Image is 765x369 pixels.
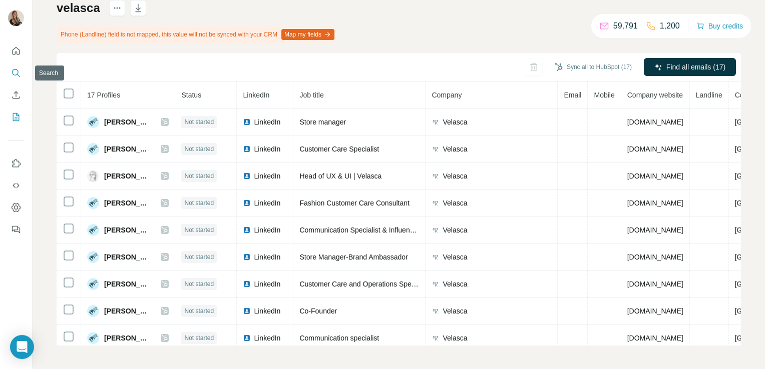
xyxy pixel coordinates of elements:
[8,10,24,26] img: Avatar
[87,116,99,128] img: Avatar
[627,307,683,315] span: [DOMAIN_NAME]
[243,145,251,153] img: LinkedIn logo
[627,118,683,126] span: [DOMAIN_NAME]
[87,332,99,344] img: Avatar
[184,333,214,342] span: Not started
[627,253,683,261] span: [DOMAIN_NAME]
[443,333,467,343] span: Velasca
[443,225,467,235] span: Velasca
[548,59,639,74] button: Sync all to HubSpot (17)
[8,86,24,104] button: Enrich CSV
[184,144,214,153] span: Not started
[243,307,251,315] img: LinkedIn logo
[243,226,251,234] img: LinkedIn logo
[8,220,24,238] button: Feedback
[443,117,467,127] span: Velasca
[184,198,214,207] span: Not started
[644,58,736,76] button: Find all emails (17)
[254,144,280,154] span: LinkedIn
[254,252,280,262] span: LinkedIn
[299,145,379,153] span: Customer Care Specialist
[627,172,683,180] span: [DOMAIN_NAME]
[8,176,24,194] button: Use Surfe API
[104,252,151,262] span: [PERSON_NAME]
[443,279,467,289] span: Velasca
[8,198,24,216] button: Dashboard
[627,91,683,99] span: Company website
[443,144,467,154] span: Velasca
[627,199,683,207] span: [DOMAIN_NAME]
[299,118,346,126] span: Store manager
[254,171,280,181] span: LinkedIn
[254,198,280,208] span: LinkedIn
[104,333,151,343] span: [PERSON_NAME]
[627,280,683,288] span: [DOMAIN_NAME]
[432,307,440,315] img: company-logo
[243,334,251,342] img: LinkedIn logo
[243,280,251,288] img: LinkedIn logo
[104,279,151,289] span: [PERSON_NAME]
[104,171,151,181] span: [PERSON_NAME]
[87,251,99,263] img: Avatar
[432,280,440,288] img: company-logo
[8,154,24,172] button: Use Surfe on LinkedIn
[299,307,337,315] span: Co-Founder
[184,117,214,126] span: Not started
[696,19,743,33] button: Buy credits
[184,306,214,315] span: Not started
[8,108,24,126] button: My lists
[432,118,440,126] img: company-logo
[594,91,614,99] span: Mobile
[432,145,440,153] img: company-logo
[696,91,722,99] span: Landline
[299,91,323,99] span: Job title
[299,253,408,261] span: Store Manager-Brand Ambassador
[87,143,99,155] img: Avatar
[254,279,280,289] span: LinkedIn
[254,306,280,316] span: LinkedIn
[184,225,214,234] span: Not started
[432,199,440,207] img: company-logo
[432,172,440,180] img: company-logo
[87,305,99,317] img: Avatar
[613,20,638,32] p: 59,791
[254,225,280,235] span: LinkedIn
[184,252,214,261] span: Not started
[627,145,683,153] span: [DOMAIN_NAME]
[432,91,462,99] span: Company
[104,198,151,208] span: [PERSON_NAME]
[243,172,251,180] img: LinkedIn logo
[8,42,24,60] button: Quick start
[432,226,440,234] img: company-logo
[254,117,280,127] span: LinkedIn
[10,335,34,359] div: Open Intercom Messenger
[443,252,467,262] span: Velasca
[432,253,440,261] img: company-logo
[564,91,581,99] span: Email
[104,306,151,316] span: [PERSON_NAME]
[254,333,280,343] span: LinkedIn
[104,225,151,235] span: [PERSON_NAME]
[299,172,381,180] span: Head of UX & UI | Velasca
[660,20,680,32] p: 1,200
[281,29,334,40] button: Map my fields
[299,280,429,288] span: Customer Care and Operations Specialist
[104,144,151,154] span: [PERSON_NAME]
[87,197,99,209] img: Avatar
[57,26,336,43] div: Phone (Landline) field is not mapped, this value will not be synced with your CRM
[627,334,683,342] span: [DOMAIN_NAME]
[87,91,120,99] span: 17 Profiles
[181,91,201,99] span: Status
[443,198,467,208] span: Velasca
[735,91,759,99] span: Country
[243,253,251,261] img: LinkedIn logo
[443,171,467,181] span: Velasca
[8,64,24,82] button: Search
[299,226,452,234] span: Communication Specialist & Influencer Marketing
[443,306,467,316] span: Velasca
[104,117,151,127] span: [PERSON_NAME]
[243,91,269,99] span: LinkedIn
[87,170,99,182] img: Avatar
[184,171,214,180] span: Not started
[184,279,214,288] span: Not started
